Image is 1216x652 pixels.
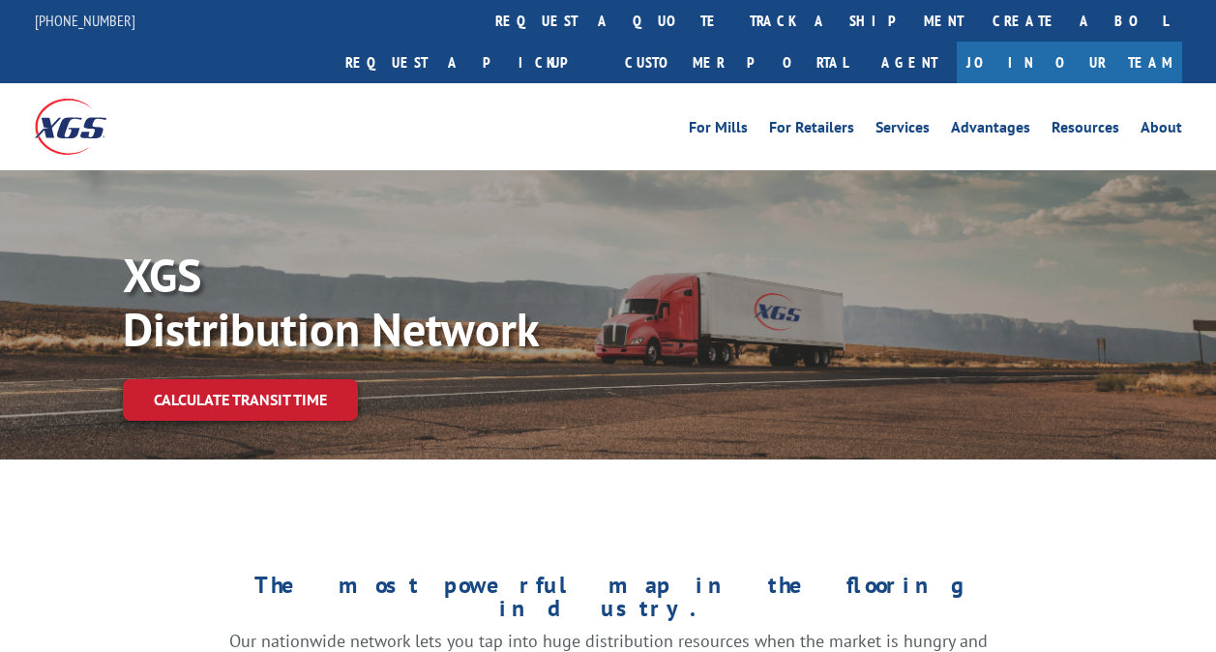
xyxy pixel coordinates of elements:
[331,42,610,83] a: Request a pickup
[957,42,1182,83] a: Join Our Team
[1141,120,1182,141] a: About
[875,120,930,141] a: Services
[123,379,358,421] a: Calculate transit time
[610,42,862,83] a: Customer Portal
[35,11,135,30] a: [PHONE_NUMBER]
[229,574,988,630] h1: The most powerful map in the flooring industry.
[689,120,748,141] a: For Mills
[1052,120,1119,141] a: Resources
[123,248,703,356] p: XGS Distribution Network
[951,120,1030,141] a: Advantages
[862,42,957,83] a: Agent
[769,120,854,141] a: For Retailers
